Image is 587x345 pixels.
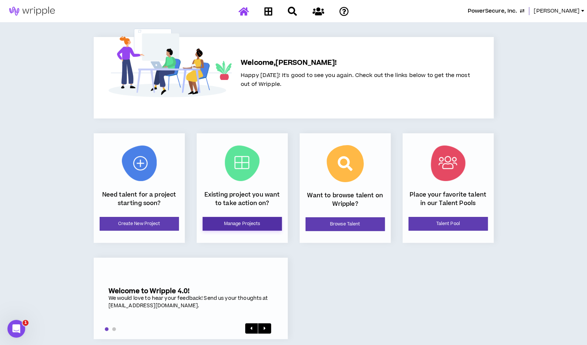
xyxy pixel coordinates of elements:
p: Want to browse talent on Wripple? [306,191,385,208]
a: Create New Project [100,217,179,231]
iframe: Intercom live chat [7,320,25,338]
h5: Welcome, [PERSON_NAME] ! [241,58,470,68]
h5: Welcome to Wripple 4.0! [109,287,273,295]
img: Talent Pool [431,145,466,181]
div: We would love to hear your feedback! Send us your thoughts at [EMAIL_ADDRESS][DOMAIN_NAME]. [109,295,273,309]
span: Happy [DATE]! It's good to see you again. Check out the links below to get the most out of Wripple. [241,71,470,88]
a: Browse Talent [306,217,385,231]
p: Existing project you want to take action on? [203,191,282,207]
p: Need talent for a project starting soon? [100,191,179,207]
span: 1 [23,320,29,326]
img: Current Projects [225,145,260,181]
a: Manage Projects [203,217,282,231]
span: [PERSON_NAME] [534,7,580,15]
span: PowerSecure, Inc. [468,7,517,15]
img: New Project [122,145,157,181]
a: Talent Pool [408,217,488,231]
button: PowerSecure, Inc. [468,7,524,15]
p: Place your favorite talent in our Talent Pools [408,191,488,207]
